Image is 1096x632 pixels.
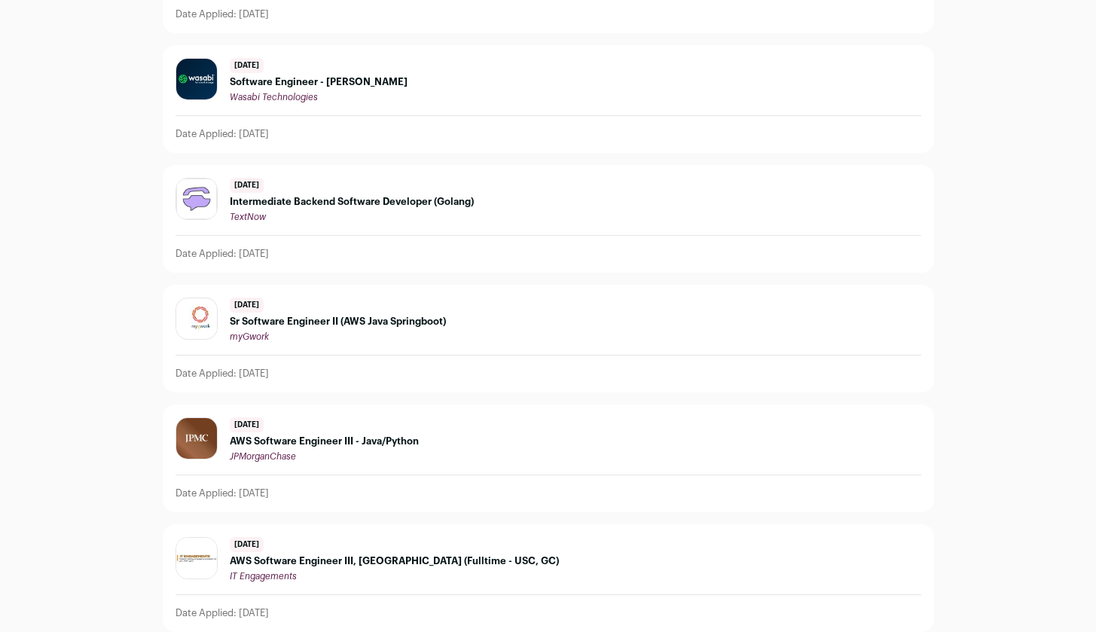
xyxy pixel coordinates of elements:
[230,93,318,102] span: Wasabi Technologies
[163,285,933,392] a: [DATE] Sr Software Engineer II (AWS Java Springboot) myGwork Date Applied: [DATE]
[176,487,269,499] p: Date Applied: [DATE]
[230,555,559,567] span: AWS Software Engineer III, [GEOGRAPHIC_DATA] (Fulltime - USC, GC)
[176,59,217,99] img: e7fef8650cfe0ab985cdc0a2ff74dd775d961937a11a352236334deaa129c592
[230,435,419,447] span: AWS Software Engineer III - Java/Python
[230,212,266,221] span: TextNow
[176,128,269,140] p: Date Applied: [DATE]
[230,417,264,432] span: [DATE]
[230,316,446,328] span: Sr Software Engineer II (AWS Java Springboot)
[176,538,217,579] img: e48302a42ca3ee10d2f3271d462fed22a72c98ee10f408b8b96bffc1123fbf2e.jpg
[230,76,408,88] span: Software Engineer - [PERSON_NAME]
[176,418,217,459] img: dbf1e915ae85f37df3404b4c05d486a3b29b5bae2d38654172e6aa14fae6c07c.jpg
[163,46,933,152] a: [DATE] Software Engineer - [PERSON_NAME] Wasabi Technologies Date Applied: [DATE]
[230,58,264,73] span: [DATE]
[176,368,269,380] p: Date Applied: [DATE]
[163,166,933,272] a: [DATE] Intermediate Backend Software Developer (Golang) TextNow Date Applied: [DATE]
[230,332,269,341] span: myGwork
[176,179,217,219] img: a117ef0163c3b7eb0e390c1289ad237ecb36e1984c7a40130ec2cfa1bfb132c9.png
[163,525,933,631] a: [DATE] AWS Software Engineer III, [GEOGRAPHIC_DATA] (Fulltime - USC, GC) IT Engagements Date Appl...
[176,607,269,619] p: Date Applied: [DATE]
[230,452,296,461] span: JPMorganChase
[230,537,264,552] span: [DATE]
[163,405,933,511] a: [DATE] AWS Software Engineer III - Java/Python JPMorganChase Date Applied: [DATE]
[176,248,269,260] p: Date Applied: [DATE]
[230,178,264,193] span: [DATE]
[176,307,217,331] img: c8e20192c0fd295a55b1c049fa9908056be660206e06793b138a600ffbc9f14e.jpg
[176,8,269,20] p: Date Applied: [DATE]
[230,572,297,581] span: IT Engagements
[230,298,264,313] span: [DATE]
[230,196,474,208] span: Intermediate Backend Software Developer (Golang)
